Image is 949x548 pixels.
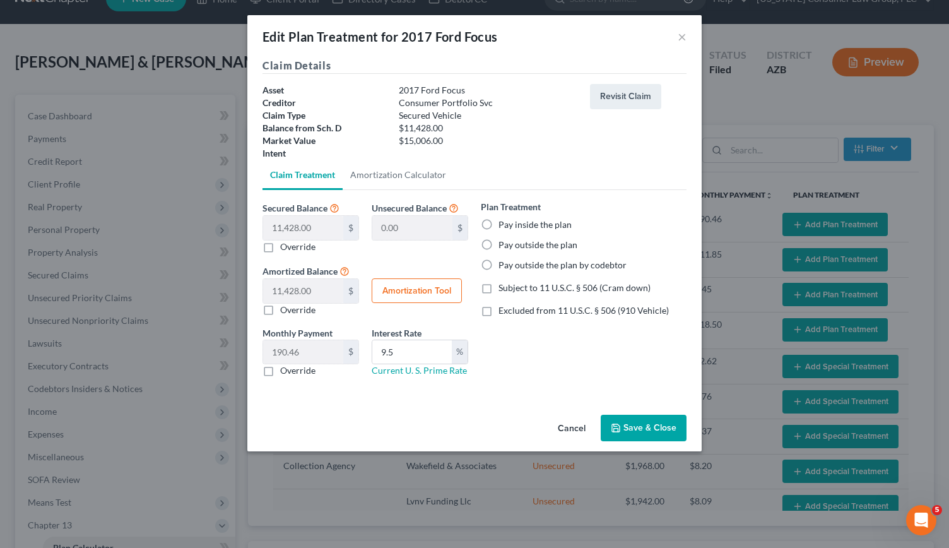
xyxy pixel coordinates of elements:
[392,122,584,134] div: $11,428.00
[498,239,577,251] label: Pay outside the plan
[372,340,452,364] input: 0.00
[498,282,651,293] span: Subject to 11 U.S.C. § 506 (Cram down)
[678,29,687,44] button: ×
[256,84,392,97] div: Asset
[392,134,584,147] div: $15,006.00
[392,97,584,109] div: Consumer Portfolio Svc
[932,505,942,515] span: 5
[256,147,392,160] div: Intent
[498,218,572,231] label: Pay inside the plan
[262,266,338,277] span: Amortized Balance
[590,84,661,109] button: Revisit Claim
[262,160,343,190] a: Claim Treatment
[392,109,584,122] div: Secured Vehicle
[263,279,343,303] input: 0.00
[906,505,936,535] iframe: Intercom live chat
[280,364,315,377] label: Override
[372,203,447,213] span: Unsecured Balance
[280,241,315,253] label: Override
[263,216,343,240] input: 0.00
[263,340,343,364] input: 0.00
[343,160,454,190] a: Amortization Calculator
[452,216,468,240] div: $
[498,305,669,316] span: Excluded from 11 U.S.C. § 506 (910 Vehicle)
[548,416,596,441] button: Cancel
[392,84,584,97] div: 2017 Ford Focus
[262,203,327,213] span: Secured Balance
[280,304,315,316] label: Override
[452,340,468,364] div: %
[481,200,541,213] label: Plan Treatment
[256,134,392,147] div: Market Value
[372,326,421,340] label: Interest Rate
[498,259,627,271] label: Pay outside the plan by codebtor
[343,340,358,364] div: $
[256,122,392,134] div: Balance from Sch. D
[343,216,358,240] div: $
[262,326,333,340] label: Monthly Payment
[256,109,392,122] div: Claim Type
[262,28,498,45] div: Edit Plan Treatment for 2017 Ford Focus
[256,97,392,109] div: Creditor
[601,415,687,441] button: Save & Close
[343,279,358,303] div: $
[372,216,452,240] input: 0.00
[372,278,462,304] button: Amortization Tool
[372,365,467,376] a: Current U. S. Prime Rate
[262,58,687,74] h5: Claim Details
